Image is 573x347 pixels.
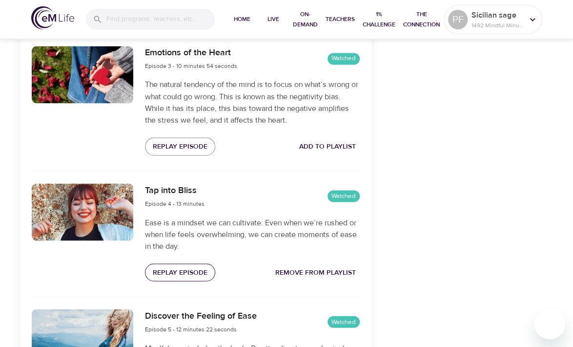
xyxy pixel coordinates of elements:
[403,9,440,30] span: The Connection
[275,266,356,279] span: Remove from Playlist
[145,325,237,333] span: Episode 5 - 12 minutes 22 seconds
[106,9,215,30] input: Find programs, teachers, etc...
[31,6,74,29] img: logo
[145,79,360,126] p: The natural tendency of the mind is to focus on what’s wrong or what could go wrong. This is know...
[448,10,468,29] div: PF
[327,191,360,200] span: Watched
[145,309,257,323] h6: Discover the Feeling of Ease
[534,308,565,339] iframe: Button to launch messaging window
[295,137,360,155] button: Add to Playlist
[145,217,360,252] p: Ease is a mindset we can cultivate. Even when we’re rushed or when life feels overwhelming, we ca...
[271,263,360,282] button: Remove from Playlist
[153,266,207,279] span: Replay Episode
[145,199,205,207] span: Episode 4 - 13 minutes
[230,14,254,24] span: Home
[262,14,285,24] span: Live
[363,9,395,30] span: 1% Challenge
[153,140,207,152] span: Replay Episode
[293,9,318,30] span: On-Demand
[145,46,237,60] h6: Emotions of the Heart
[326,14,355,24] span: Teachers
[145,62,237,70] span: Episode 3 - 10 minutes 54 seconds
[299,140,356,152] span: Add to Playlist
[145,263,215,282] button: Replay Episode
[145,183,205,197] h6: Tap into Bliss
[471,9,523,21] p: Sicilian sage
[471,21,523,30] p: 1492 Mindful Minutes
[327,54,360,63] span: Watched
[327,317,360,326] span: Watched
[145,137,215,155] button: Replay Episode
